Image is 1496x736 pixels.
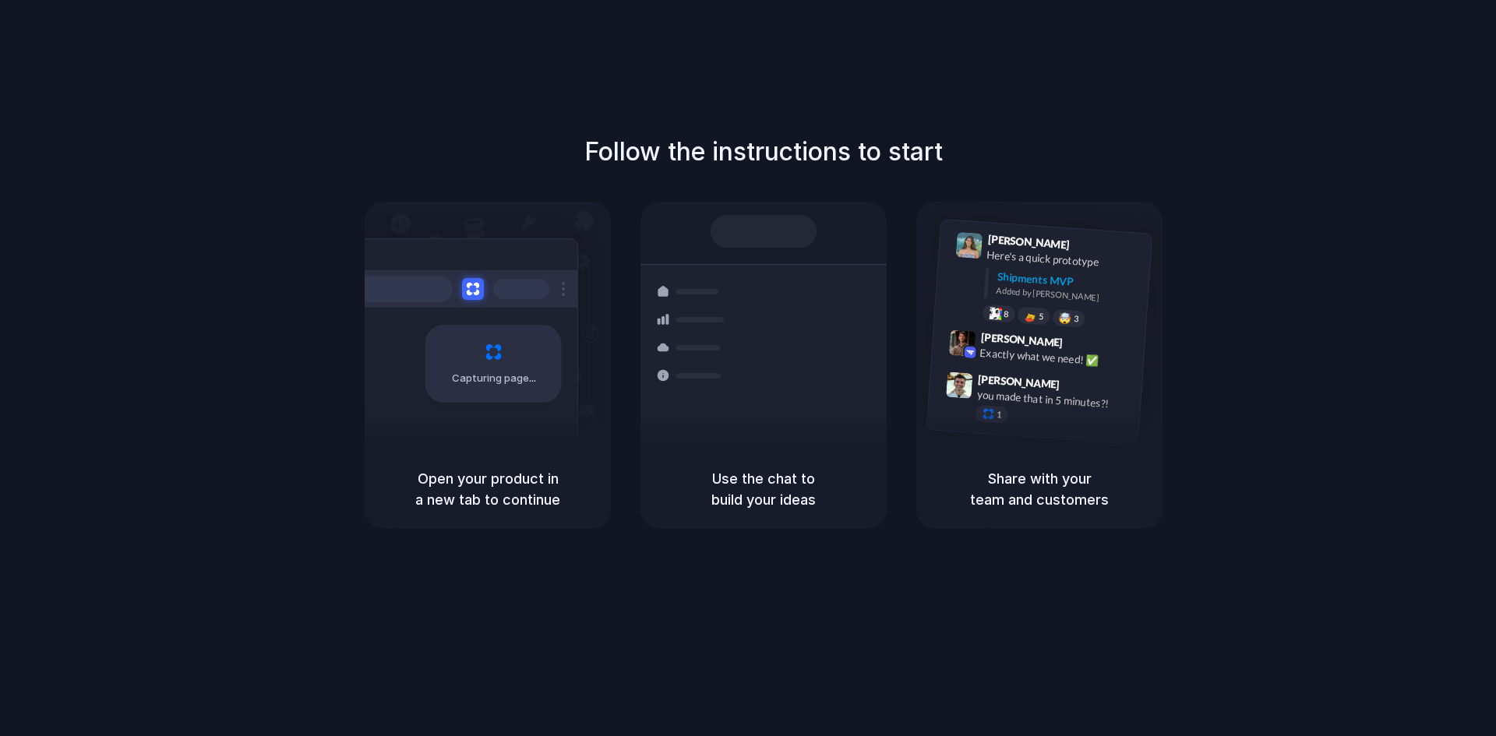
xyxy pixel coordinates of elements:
[996,284,1139,307] div: Added by [PERSON_NAME]
[987,231,1070,253] span: [PERSON_NAME]
[1039,312,1044,321] span: 5
[935,468,1144,510] h5: Share with your team and customers
[979,345,1135,372] div: Exactly what we need! ✅
[452,371,538,386] span: Capturing page
[584,133,943,171] h1: Follow the instructions to start
[980,329,1063,351] span: [PERSON_NAME]
[659,468,868,510] h5: Use the chat to build your ideas
[1074,315,1079,323] span: 3
[1004,310,1009,319] span: 8
[1064,378,1096,396] span: 9:47 AM
[976,386,1132,413] div: you made that in 5 minutes?!
[1074,238,1106,257] span: 9:41 AM
[383,468,592,510] h5: Open your product in a new tab to continue
[986,247,1142,273] div: Here's a quick prototype
[1067,336,1099,355] span: 9:42 AM
[997,269,1141,294] div: Shipments MVP
[978,371,1060,393] span: [PERSON_NAME]
[997,410,1002,419] span: 1
[1059,312,1072,324] div: 🤯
